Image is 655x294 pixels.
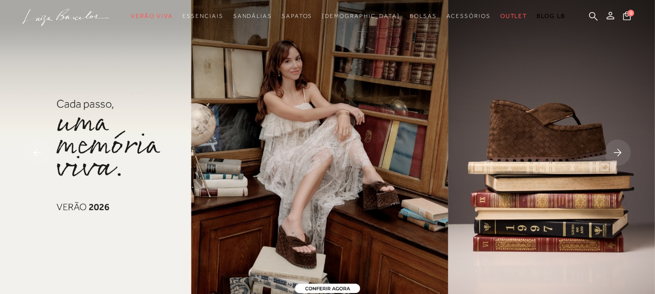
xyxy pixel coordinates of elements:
[537,7,565,25] a: BLOG LB
[410,13,437,19] span: Bolsas
[131,7,173,25] a: noSubCategoriesText
[131,13,173,19] span: Verão Viva
[322,13,400,19] span: [DEMOGRAPHIC_DATA]
[182,13,223,19] span: Essenciais
[410,7,437,25] a: noSubCategoriesText
[620,11,634,24] button: 0
[627,10,634,16] span: 0
[447,13,491,19] span: Acessórios
[282,7,312,25] a: noSubCategoriesText
[233,13,272,19] span: Sandálias
[500,13,527,19] span: Outlet
[182,7,223,25] a: noSubCategoriesText
[233,7,272,25] a: noSubCategoriesText
[447,7,491,25] a: noSubCategoriesText
[322,7,400,25] a: noSubCategoriesText
[537,13,565,19] span: BLOG LB
[500,7,527,25] a: noSubCategoriesText
[282,13,312,19] span: Sapatos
